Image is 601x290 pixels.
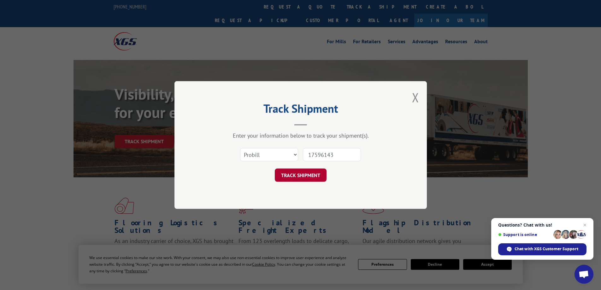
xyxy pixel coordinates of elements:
[574,265,593,284] div: Open chat
[515,246,578,252] span: Chat with XGS Customer Support
[303,148,361,161] input: Number(s)
[206,104,395,116] h2: Track Shipment
[498,232,551,237] span: Support is online
[498,222,586,228] span: Questions? Chat with us!
[412,89,419,106] button: Close modal
[275,169,327,182] button: TRACK SHIPMENT
[581,221,589,229] span: Close chat
[206,132,395,139] div: Enter your information below to track your shipment(s).
[498,243,586,255] div: Chat with XGS Customer Support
